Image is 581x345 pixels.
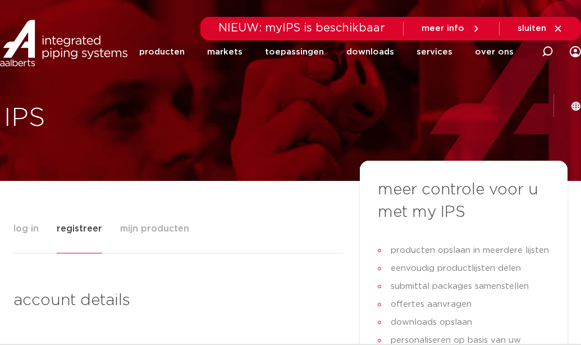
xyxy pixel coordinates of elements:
a: downloads [346,30,394,74]
span: mijn producten [120,217,189,240]
span: eenvoudig productlijsten delen [388,260,521,278]
span: NIEUW: myIPS is beschikbaar [218,22,385,34]
span: offertes aanvragen [388,296,472,314]
div: my IPS [570,39,581,64]
h3: meer controle voor u met my IPS [378,179,550,224]
span: sluiten [518,24,546,33]
span: registreer [57,217,102,240]
a: markets [207,30,243,74]
span: log in [13,217,39,240]
h3: account details [13,289,343,312]
a: producten [139,30,185,74]
a: sluiten [518,24,563,34]
a: over ons [475,30,514,74]
span: producten opslaan in meerdere lijsten [388,242,549,260]
span: submittal packages samenstellen [388,278,529,296]
nav: Menu [139,30,514,74]
span: meer info [422,24,464,33]
a: services [417,30,452,74]
span: downloads opslaan [388,314,472,332]
a: meer info [422,24,481,34]
a: toepassingen [265,30,324,74]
